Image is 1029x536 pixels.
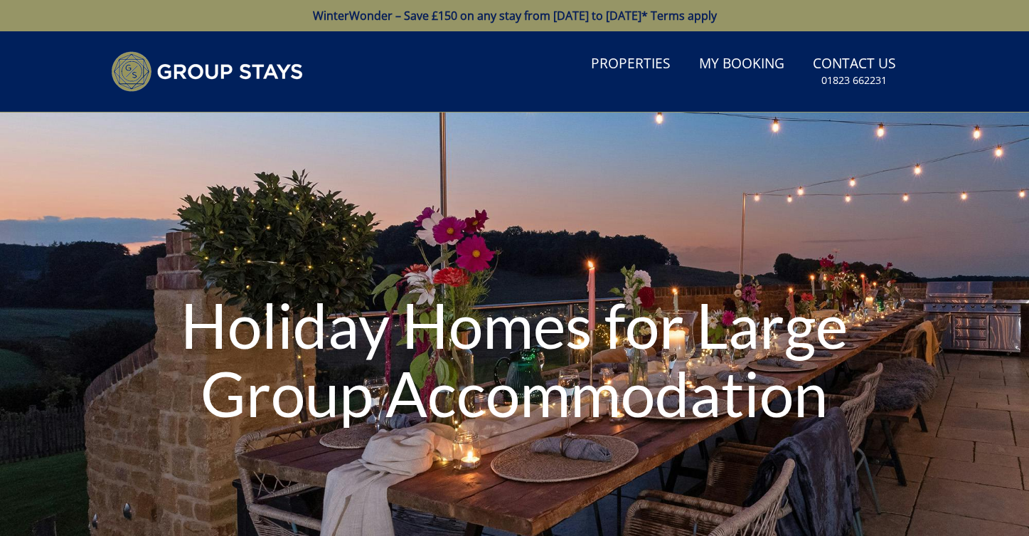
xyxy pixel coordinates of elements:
[693,48,790,80] a: My Booking
[821,73,887,88] small: 01823 662231
[585,48,676,80] a: Properties
[807,48,902,95] a: Contact Us01823 662231
[154,263,875,456] h1: Holiday Homes for Large Group Accommodation
[111,51,303,92] img: Group Stays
